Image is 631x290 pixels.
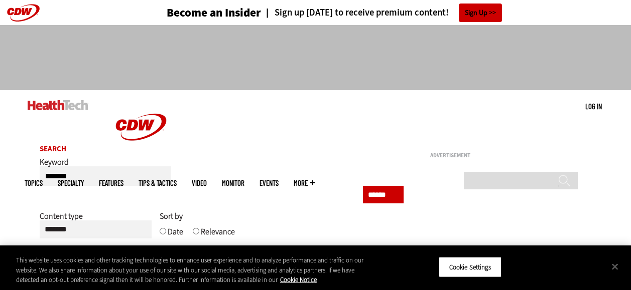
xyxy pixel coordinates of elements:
[280,275,317,284] a: More information about your privacy
[129,7,261,19] a: Become an Insider
[585,102,602,111] a: Log in
[430,162,581,287] iframe: advertisement
[133,35,498,80] iframe: advertisement
[160,211,183,221] span: Sort by
[222,179,244,187] a: MonITor
[99,179,123,187] a: Features
[25,179,43,187] span: Topics
[139,179,177,187] a: Tips & Tactics
[261,8,449,18] a: Sign up [DATE] to receive premium content!
[260,179,279,187] a: Events
[585,101,602,112] div: User menu
[28,100,88,110] img: Home
[294,179,315,187] span: More
[40,211,83,229] label: Content type
[201,226,235,244] label: Relevance
[58,179,84,187] span: Specialty
[192,179,207,187] a: Video
[103,156,179,167] a: CDW
[604,255,626,277] button: Close
[439,256,501,277] button: Cookie Settings
[167,7,261,19] h3: Become an Insider
[103,90,179,164] img: Home
[459,4,502,22] a: Sign Up
[16,255,378,285] div: This website uses cookies and other tracking technologies to enhance user experience and to analy...
[168,226,183,244] label: Date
